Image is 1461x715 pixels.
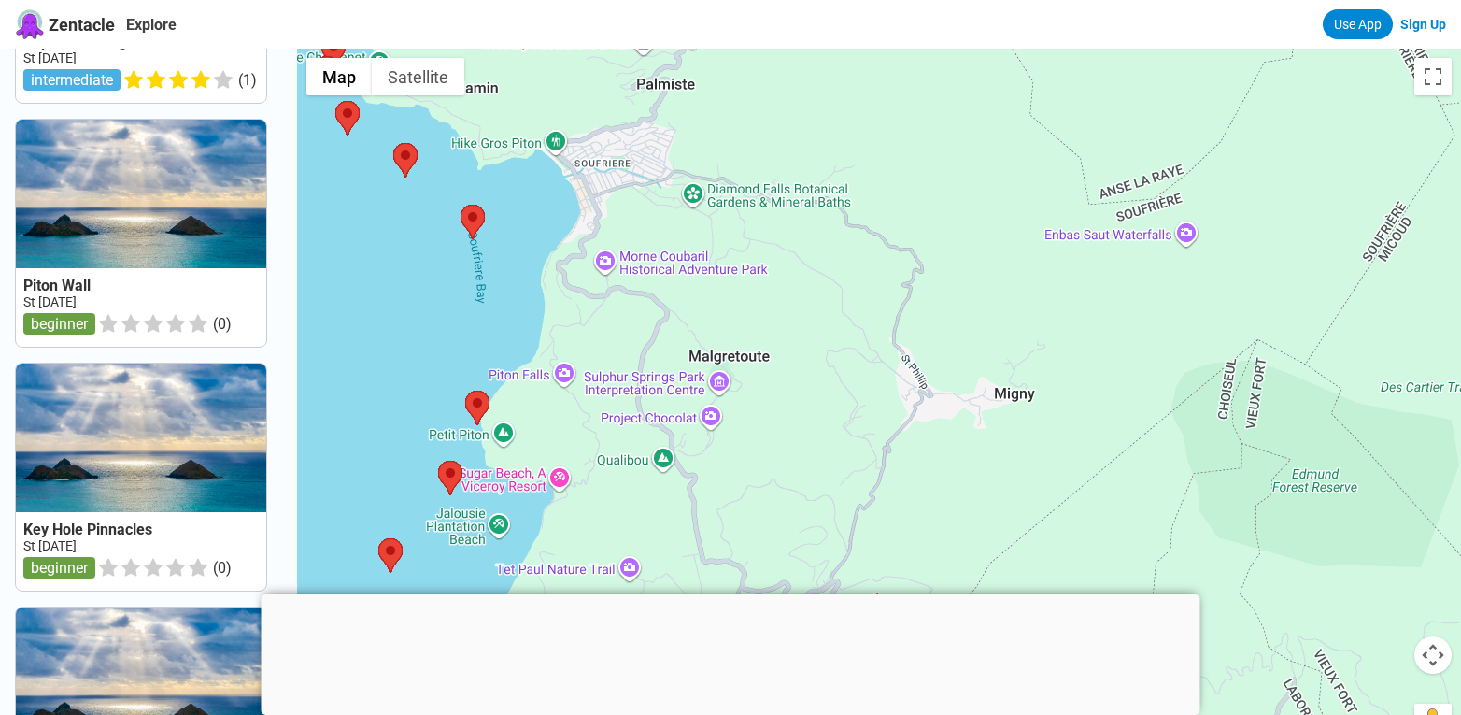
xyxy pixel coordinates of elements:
button: Show street map [306,58,372,95]
img: Zentacle logo [15,9,45,39]
a: Use App [1323,9,1393,39]
span: Zentacle [49,15,115,35]
iframe: Advertisement [262,594,1200,710]
a: Explore [126,16,177,34]
a: Sign Up [1400,17,1446,32]
button: Map camera controls [1414,636,1452,674]
button: Show satellite imagery [372,58,464,95]
button: Toggle fullscreen view [1414,58,1452,95]
a: Zentacle logoZentacle [15,9,115,39]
